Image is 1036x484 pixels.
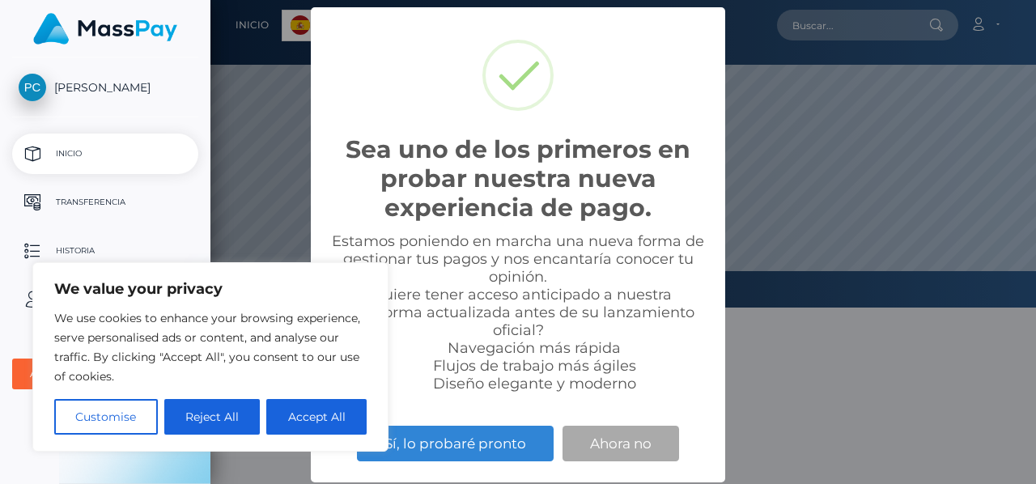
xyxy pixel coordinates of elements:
[19,142,192,166] p: Inicio
[54,399,158,435] button: Customise
[19,239,192,263] p: Historia
[32,262,388,452] div: We value your privacy
[327,232,709,393] div: Estamos poniendo en marcha una nueva forma de gestionar tus pagos y nos encantaría conocer tu opi...
[12,359,198,389] button: Acuerdos de usuario
[19,190,192,214] p: Transferencia
[54,308,367,386] p: We use cookies to enhance your browsing experience, serve personalised ads or content, and analys...
[359,357,709,375] li: Flujos de trabajo más ágiles
[30,367,163,380] div: Acuerdos de usuario
[359,339,709,357] li: Navegación más rápida
[563,426,679,461] button: Ahora no
[164,399,261,435] button: Reject All
[12,80,198,95] span: [PERSON_NAME]
[19,287,192,312] p: Perfil del usuario
[54,279,367,299] p: We value your privacy
[266,399,367,435] button: Accept All
[357,426,554,461] button: Sí, lo probaré pronto
[359,375,709,393] li: Diseño elegante y moderno
[33,13,177,45] img: MassPay
[327,135,709,223] h2: Sea uno de los primeros en probar nuestra nueva experiencia de pago.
